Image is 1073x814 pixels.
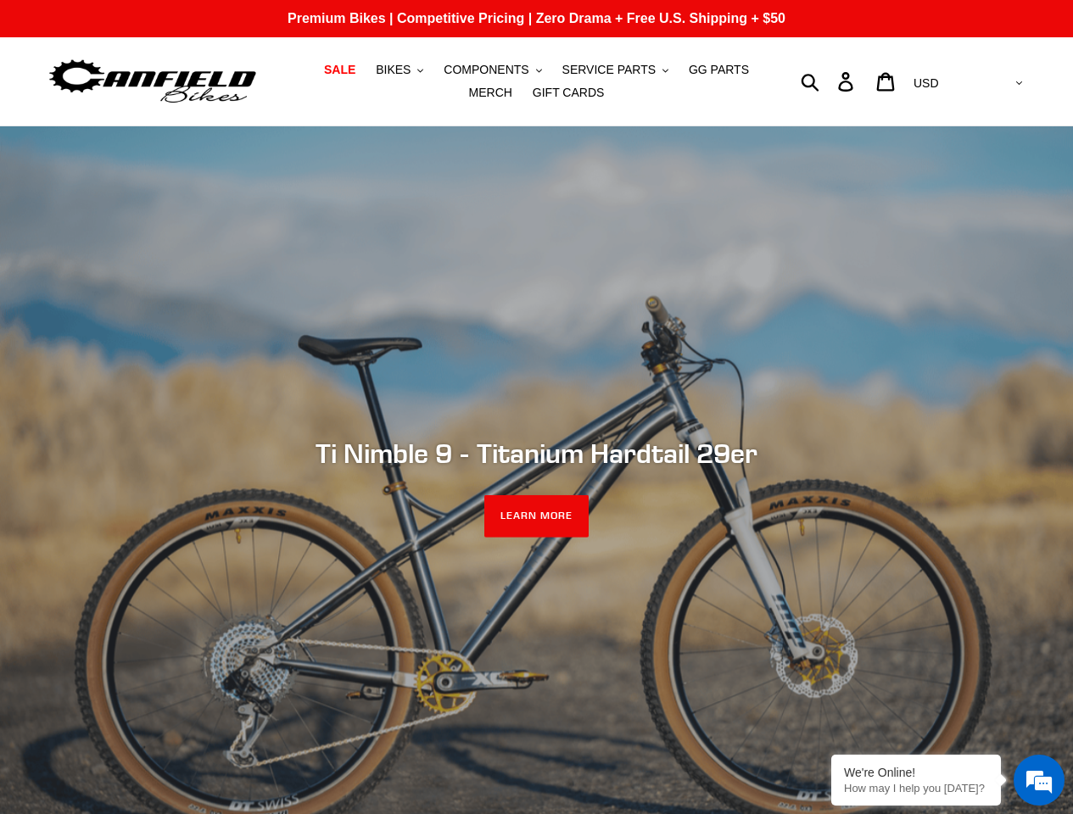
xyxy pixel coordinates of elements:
span: BIKES [376,63,411,77]
button: SERVICE PARTS [554,59,677,81]
span: COMPONENTS [444,63,528,77]
a: MERCH [461,81,521,104]
span: GG PARTS [689,63,749,77]
span: SERVICE PARTS [562,63,656,77]
a: GG PARTS [680,59,757,81]
span: GIFT CARDS [533,86,605,100]
h2: Ti Nimble 9 - Titanium Hardtail 29er [75,438,999,470]
button: BIKES [367,59,432,81]
a: GIFT CARDS [524,81,613,104]
p: How may I help you today? [844,782,988,794]
span: SALE [324,63,355,77]
img: Canfield Bikes [47,55,259,109]
span: MERCH [469,86,512,100]
a: SALE [316,59,364,81]
button: COMPONENTS [435,59,550,81]
div: We're Online! [844,766,988,779]
a: LEARN MORE [484,495,589,538]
